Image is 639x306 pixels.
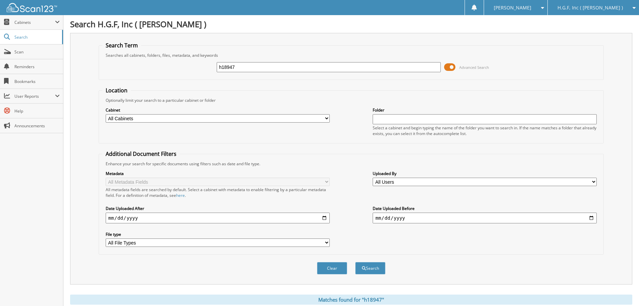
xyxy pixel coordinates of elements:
[14,108,60,114] span: Help
[373,206,597,211] label: Date Uploaded Before
[14,64,60,70] span: Reminders
[102,97,600,103] div: Optionally limit your search to a particular cabinet or folder
[106,231,330,237] label: File type
[373,213,597,223] input: end
[106,107,330,113] label: Cabinet
[102,161,600,167] div: Enhance your search for specific documents using filters such as date and file type.
[373,107,597,113] label: Folder
[102,42,141,49] legend: Search Term
[14,49,60,55] span: Scan
[102,150,180,158] legend: Additional Document Filters
[7,3,57,12] img: scan123-logo-white.svg
[70,295,632,305] div: Matches found for "h18947"
[317,262,347,274] button: Clear
[102,87,131,94] legend: Location
[14,79,60,84] span: Bookmarks
[14,34,59,40] span: Search
[106,171,330,176] label: Metadata
[557,6,623,10] span: H.G.F, Inc ( [PERSON_NAME] )
[176,192,185,198] a: here
[373,125,597,136] div: Select a cabinet and begin typing the name of the folder you want to search in. If the name match...
[355,262,385,274] button: Search
[106,206,330,211] label: Date Uploaded After
[14,93,55,99] span: User Reports
[459,65,489,70] span: Advanced Search
[102,52,600,58] div: Searches all cabinets, folders, files, metadata, and keywords
[494,6,531,10] span: [PERSON_NAME]
[106,187,330,198] div: All metadata fields are searched by default. Select a cabinet with metadata to enable filtering b...
[14,123,60,129] span: Announcements
[106,213,330,223] input: start
[70,18,632,30] h1: Search H.G.F, Inc ( [PERSON_NAME] )
[14,19,55,25] span: Cabinets
[373,171,597,176] label: Uploaded By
